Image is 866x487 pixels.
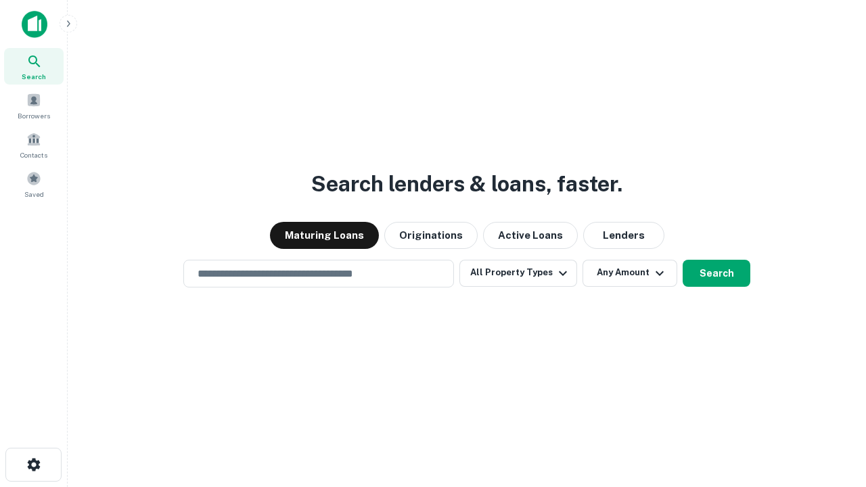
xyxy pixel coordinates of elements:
[4,48,64,85] a: Search
[459,260,577,287] button: All Property Types
[270,222,379,249] button: Maturing Loans
[22,11,47,38] img: capitalize-icon.png
[583,260,677,287] button: Any Amount
[4,87,64,124] a: Borrowers
[20,149,47,160] span: Contacts
[4,166,64,202] a: Saved
[18,110,50,121] span: Borrowers
[22,71,46,82] span: Search
[384,222,478,249] button: Originations
[311,168,622,200] h3: Search lenders & loans, faster.
[483,222,578,249] button: Active Loans
[4,126,64,163] a: Contacts
[798,379,866,444] iframe: Chat Widget
[583,222,664,249] button: Lenders
[24,189,44,200] span: Saved
[683,260,750,287] button: Search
